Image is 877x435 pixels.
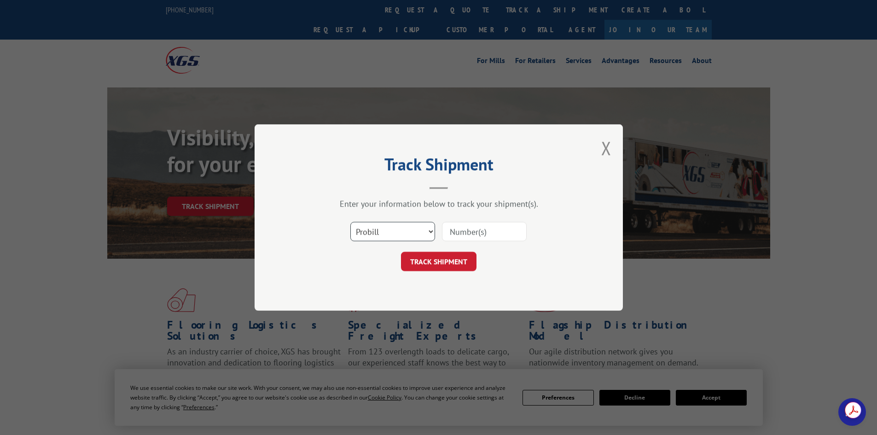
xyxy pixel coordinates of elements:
div: Enter your information below to track your shipment(s). [301,198,577,209]
div: Open chat [838,398,866,426]
input: Number(s) [442,222,527,241]
button: TRACK SHIPMENT [401,252,476,271]
button: Close modal [601,136,611,160]
h2: Track Shipment [301,158,577,175]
